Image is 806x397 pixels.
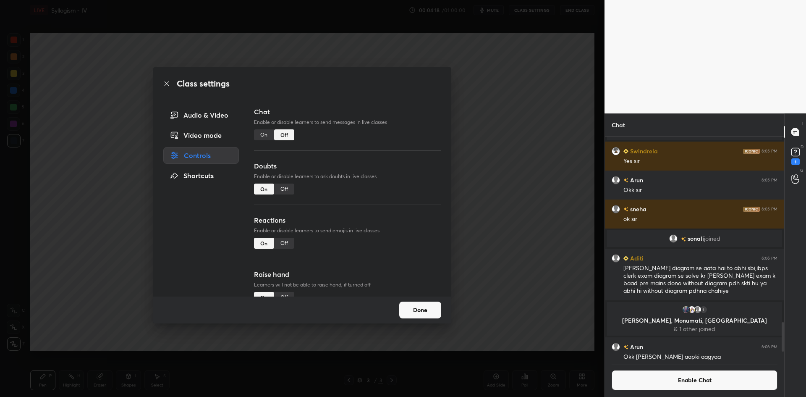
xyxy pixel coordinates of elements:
[254,118,441,126] p: Enable or disable learners to send messages in live classes
[623,256,628,261] img: Learner_Badge_beginner_1_8b307cf2a0.svg
[669,234,678,243] img: default.png
[254,107,441,117] h3: Chat
[274,238,294,249] div: Off
[612,326,777,332] p: & 1 other joined
[800,167,803,174] p: G
[682,305,690,314] img: 3
[254,269,441,279] h3: Raise hand
[628,147,658,155] h6: Swindrela
[623,345,628,350] img: no-rating-badge.077c3623.svg
[612,147,620,155] img: 919e18aab7574d72ac07383e1604c2dc.jpg
[605,137,784,360] div: grid
[254,215,441,225] h3: Reactions
[274,129,294,140] div: Off
[254,292,274,303] div: On
[623,149,628,154] img: Learner_Badge_beginner_1_8b307cf2a0.svg
[254,161,441,171] h3: Doubts
[628,342,643,351] h6: Arun
[628,254,644,263] h6: Aditi
[623,207,628,212] img: no-rating-badge.077c3623.svg
[762,256,777,261] div: 6:06 PM
[801,144,803,150] p: D
[681,237,686,242] img: no-rating-badge.077c3623.svg
[612,317,777,324] p: [PERSON_NAME], Monumati, [GEOGRAPHIC_DATA]
[254,184,274,195] div: On
[791,158,800,165] div: 1
[762,207,777,212] div: 6:05 PM
[612,176,620,184] img: default.png
[762,344,777,350] div: 6:06 PM
[163,147,239,164] div: Controls
[623,157,777,166] div: Yes sir
[623,178,628,183] img: no-rating-badge.077c3623.svg
[254,238,274,249] div: On
[623,215,777,223] div: ok sir
[254,227,441,234] p: Enable or disable learners to send emojis in live classes
[163,107,239,124] div: Audio & Video
[623,353,777,361] div: Okk [PERSON_NAME] aapki aagyaa
[743,207,760,212] img: iconic-dark.1390631f.png
[628,205,646,213] h6: sneha
[163,127,239,144] div: Video mode
[605,114,632,136] p: Chat
[274,184,294,195] div: Off
[612,205,620,213] img: default.png
[274,292,294,303] div: Off
[612,254,620,263] img: default.png
[623,186,777,195] div: Okk sir
[177,77,230,90] h2: Class settings
[628,176,643,184] h6: Arun
[743,149,760,154] img: iconic-dark.1390631f.png
[163,167,239,184] div: Shortcuts
[699,305,708,314] div: 1
[399,302,441,318] button: Done
[254,281,441,289] p: Learners will not be able to raise hand, if turned off
[688,235,704,242] span: sonali
[693,305,702,314] img: default.png
[762,149,777,154] div: 6:05 PM
[623,264,777,295] div: [PERSON_NAME] diagram se aata hai to abhi sbi,ibps clerk exam diagram se solve kr [PERSON_NAME] e...
[612,343,620,351] img: default.png
[762,178,777,183] div: 6:05 PM
[254,129,274,140] div: On
[688,305,696,314] img: 961bb10ad7d04266b9185f2614395879.jpg
[704,235,720,242] span: joined
[612,370,777,390] button: Enable Chat
[801,120,803,126] p: T
[254,173,441,180] p: Enable or disable learners to ask doubts in live classes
